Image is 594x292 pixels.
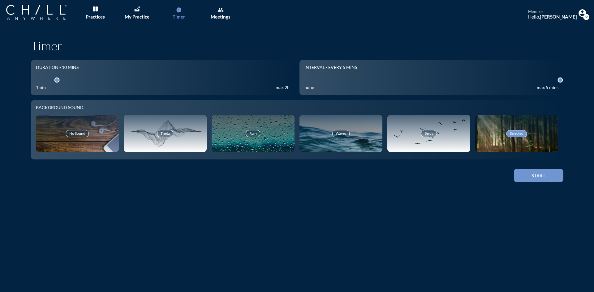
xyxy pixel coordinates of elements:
div: Hello, [528,14,577,19]
div: Waves [332,130,350,137]
a: Company Logo [6,5,79,21]
div: none [304,85,314,90]
div: No Sound [66,130,89,137]
strong: [PERSON_NAME] [540,14,577,19]
div: Meetings [211,14,230,19]
h1: Timer [31,38,563,53]
div: member [528,9,577,14]
img: Graph [134,6,140,11]
i: group [217,7,224,13]
img: Company Logo [6,5,67,20]
div: Practices [86,14,105,19]
div: max 5 mins [537,85,558,90]
div: max 2h [276,85,290,90]
img: Profile icon [579,9,586,17]
button: Start [514,169,563,182]
div: Selected [506,130,527,137]
div: Background sound [36,105,558,110]
i: timer [176,7,182,13]
div: Rain [246,130,260,137]
div: 1min [36,85,46,90]
div: Start [525,173,553,178]
div: Timer [173,14,185,19]
div: Duration - 10 mins [36,65,79,70]
img: List [93,6,98,11]
i: expand_more [583,14,589,20]
div: Birds [421,130,437,137]
div: Theta [157,130,173,137]
div: My Practice [125,14,149,19]
div: Interval - Every 5 mins [304,65,357,70]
